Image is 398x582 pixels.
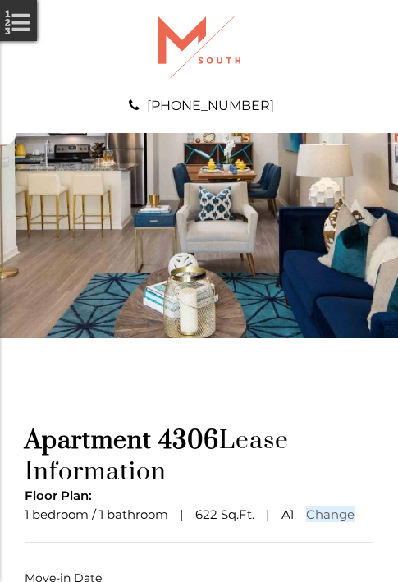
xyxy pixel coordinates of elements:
[158,16,240,78] img: A graphic with a red M and the word SOUTH.
[25,425,219,456] span: Apartment 4306
[25,488,92,503] span: Floor Plan:
[221,506,254,522] span: Sq.Ft.
[195,506,217,522] span: 622
[25,425,373,488] h1: Lease Information
[281,506,294,522] span: A1
[147,98,274,113] a: [PHONE_NUMBER]
[306,506,355,522] a: Change
[25,506,168,522] span: 1 bedroom / 1 bathroom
